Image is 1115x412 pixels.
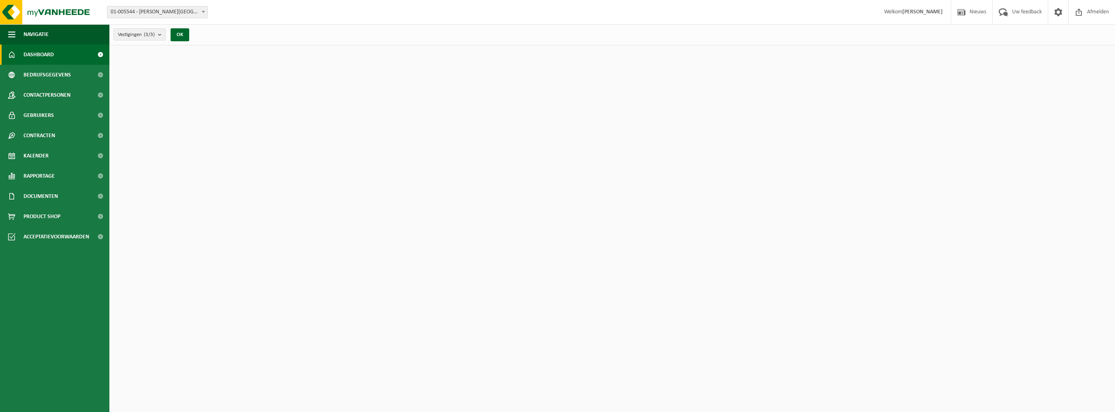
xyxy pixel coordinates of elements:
[23,186,58,206] span: Documenten
[23,24,49,45] span: Navigatie
[23,146,49,166] span: Kalender
[23,85,70,105] span: Contactpersonen
[23,227,89,247] span: Acceptatievoorwaarden
[113,28,166,40] button: Vestigingen(3/3)
[171,28,189,41] button: OK
[144,32,155,37] count: (3/3)
[23,45,54,65] span: Dashboard
[23,105,54,125] span: Gebruikers
[107,6,208,18] span: 01-005544 - JOFRAVAN - ELVERDINGE
[23,65,71,85] span: Bedrijfsgegevens
[902,9,943,15] strong: [PERSON_NAME]
[23,166,55,186] span: Rapportage
[118,29,155,41] span: Vestigingen
[23,125,55,146] span: Contracten
[107,6,207,18] span: 01-005544 - JOFRAVAN - ELVERDINGE
[23,206,60,227] span: Product Shop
